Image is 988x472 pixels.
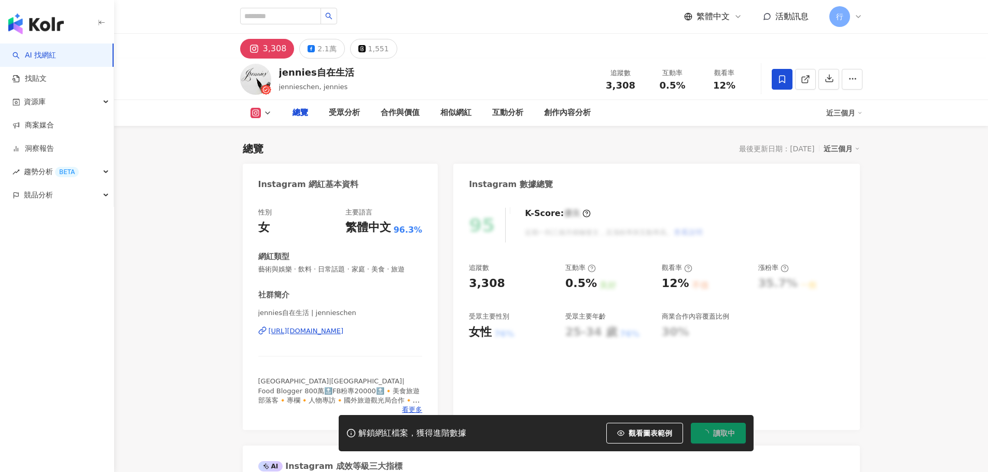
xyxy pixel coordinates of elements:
[12,50,56,61] a: searchAI 找網紅
[258,326,423,336] a: [URL][DOMAIN_NAME]
[240,64,271,95] img: KOL Avatar
[258,377,420,441] span: [GEOGRAPHIC_DATA]|[GEOGRAPHIC_DATA]| Food Blogger 800萬🔝FB粉專20000🔝🔸美食旅遊部落客🔸專欄🔸人物專訪🔸國外旅遊觀光局合作🔸媒體邀訪🔸...
[12,168,20,176] span: rise
[826,105,862,121] div: 近三個月
[345,220,391,236] div: 繁體中文
[263,41,287,56] div: 3,308
[565,263,596,273] div: 互動率
[12,74,47,84] a: 找貼文
[55,167,79,177] div: BETA
[836,11,843,22] span: 行
[662,263,692,273] div: 觀看率
[544,107,591,119] div: 創作內容分析
[293,107,308,119] div: 總覽
[653,68,692,78] div: 互動率
[258,220,270,236] div: 女
[394,224,423,236] span: 96.3%
[299,39,344,59] button: 2.1萬
[824,142,860,155] div: 近三個月
[24,160,79,183] span: 趨勢分析
[606,80,635,91] span: 3,308
[469,179,553,190] div: Instagram 數據總覽
[739,145,814,153] div: 最後更新日期：[DATE]
[258,461,402,472] div: Instagram 成效等級三大指標
[565,312,606,321] div: 受眾主要年齡
[601,68,641,78] div: 追蹤數
[469,312,509,321] div: 受眾主要性別
[258,251,289,262] div: 網紅類型
[279,83,348,91] span: jennieschen, jennies
[402,405,422,414] span: 看更多
[24,183,53,207] span: 競品分析
[697,11,730,22] span: 繁體中文
[469,276,505,292] div: 3,308
[662,276,689,292] div: 12%
[243,141,263,156] div: 總覽
[469,324,492,340] div: 女性
[525,208,591,219] div: K-Score :
[565,276,597,292] div: 0.5%
[325,12,332,20] span: search
[358,428,466,439] div: 解鎖網紅檔案，獲得進階數據
[492,107,523,119] div: 互動分析
[660,80,686,91] span: 0.5%
[758,263,789,273] div: 漲粉率
[368,41,389,56] div: 1,551
[258,290,289,301] div: 社群簡介
[350,39,397,59] button: 1,551
[440,107,471,119] div: 相似網紅
[700,428,709,438] span: loading
[24,90,46,113] span: 資源庫
[317,41,336,56] div: 2.1萬
[606,423,683,444] button: 觀看圖表範例
[258,461,283,471] div: AI
[662,312,729,321] div: 商業合作內容覆蓋比例
[691,423,746,444] button: 讀取中
[258,208,272,217] div: 性別
[713,429,735,437] span: 讀取中
[713,80,735,91] span: 12%
[775,11,809,21] span: 活動訊息
[329,107,360,119] div: 受眾分析
[258,265,423,274] span: 藝術與娛樂 · 飲料 · 日常話題 · 家庭 · 美食 · 旅遊
[258,179,359,190] div: Instagram 網紅基本資料
[258,308,423,318] span: jennies自在生活 | jennieschen
[269,326,344,336] div: [URL][DOMAIN_NAME]
[240,39,295,59] button: 3,308
[8,13,64,34] img: logo
[345,208,372,217] div: 主要語言
[469,263,489,273] div: 追蹤數
[279,66,354,79] div: jennies自在生活
[629,429,672,437] span: 觀看圖表範例
[381,107,420,119] div: 合作與價值
[12,144,54,154] a: 洞察報告
[12,120,54,131] a: 商案媒合
[705,68,744,78] div: 觀看率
